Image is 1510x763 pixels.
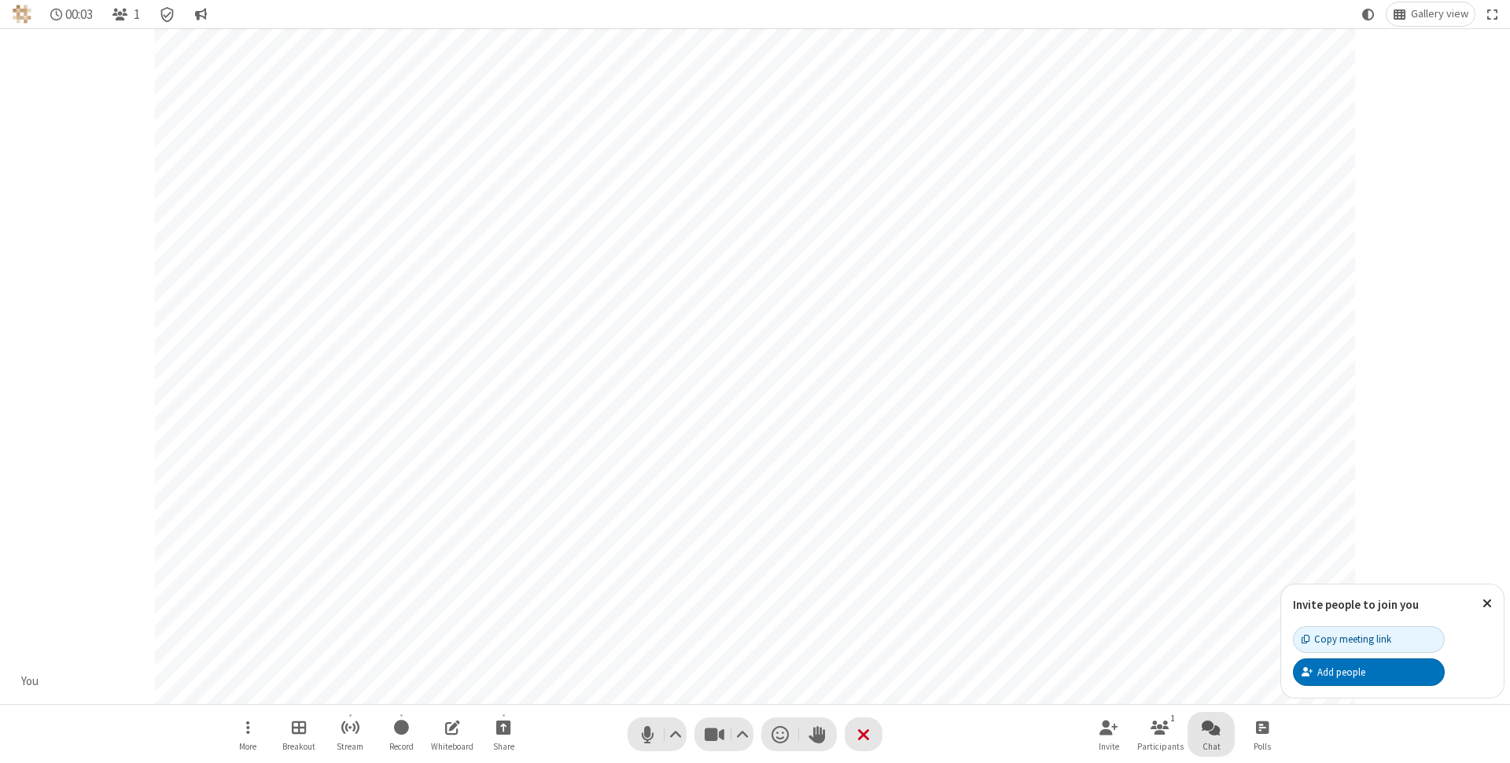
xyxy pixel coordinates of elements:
div: You [16,673,45,691]
button: Fullscreen [1481,2,1504,26]
button: End or leave meeting [845,717,882,751]
div: Copy meeting link [1302,632,1391,647]
button: Invite participants (⌘+Shift+I) [1085,712,1132,757]
span: Polls [1254,742,1271,751]
button: Stop video (⌘+Shift+V) [694,717,753,751]
span: Invite [1099,742,1119,751]
button: Open participant list [105,2,146,26]
span: Whiteboard [431,742,473,751]
span: Chat [1202,742,1221,751]
button: Start recording [377,712,425,757]
span: Participants [1137,742,1184,751]
span: 00:03 [65,7,93,22]
button: Video setting [732,717,753,751]
button: Open poll [1239,712,1286,757]
span: Breakout [282,742,315,751]
span: Stream [337,742,363,751]
button: Start sharing [480,712,527,757]
button: Copy meeting link [1293,626,1445,653]
span: Gallery view [1411,8,1468,20]
button: Mute (⌘+Shift+A) [628,717,687,751]
button: Open menu [224,712,271,757]
button: Add people [1293,658,1445,685]
button: Using system theme [1356,2,1381,26]
span: More [239,742,256,751]
span: 1 [134,7,140,22]
span: Record [389,742,414,751]
div: 1 [1166,711,1180,725]
button: Conversation [188,2,213,26]
button: Raise hand [799,717,837,751]
span: Share [493,742,514,751]
div: Timer [44,2,100,26]
button: Close popover [1471,584,1504,623]
img: QA Selenium DO NOT DELETE OR CHANGE [13,5,31,24]
button: Open shared whiteboard [429,712,476,757]
label: Invite people to join you [1293,597,1419,612]
button: Open participant list [1136,712,1184,757]
button: Start streaming [326,712,374,757]
button: Manage Breakout Rooms [275,712,322,757]
div: Meeting details Encryption enabled [153,2,182,26]
button: Open chat [1188,712,1235,757]
button: Audio settings [665,717,687,751]
button: Change layout [1387,2,1475,26]
button: Send a reaction [761,717,799,751]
